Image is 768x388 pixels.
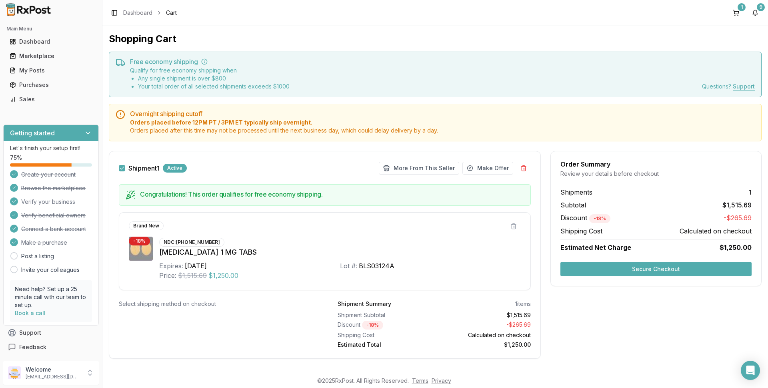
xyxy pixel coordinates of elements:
li: Any single shipment is over $ 800 [138,74,290,82]
div: - $265.69 [438,321,531,330]
div: - 18 % [589,214,610,223]
div: Price: [159,271,176,280]
a: Invite your colleagues [21,266,80,274]
span: Orders placed before 12PM PT / 3PM ET typically ship overnight. [130,119,755,127]
div: BLS03124A [359,261,394,271]
button: 9 [749,6,762,19]
div: Active [163,164,187,173]
p: Let's finish your setup first! [10,144,92,152]
span: Browse the marketplace [21,184,86,192]
div: [MEDICAL_DATA] 1 MG TABS [159,247,521,258]
span: $1,515.69 [722,200,752,210]
img: User avatar [8,366,21,379]
div: 9 [757,3,765,11]
div: [DATE] [185,261,207,271]
div: - 18 % [362,321,383,330]
button: More From This Seller [379,162,459,175]
button: Marketplace [3,50,99,62]
span: Calculated on checkout [680,226,752,236]
h3: Getting started [10,128,55,138]
span: Connect a bank account [21,225,86,233]
button: Support [3,326,99,340]
span: Subtotal [560,200,586,210]
span: Verify beneficial owners [21,211,86,219]
div: Discount [338,321,431,330]
span: Verify your business [21,198,75,206]
div: Purchases [10,81,92,89]
p: Need help? Set up a 25 minute call with our team to set up. [15,285,87,309]
p: Welcome [26,366,81,374]
button: Dashboard [3,35,99,48]
h5: Overnight shipping cutoff [130,111,755,117]
img: Rexulti 1 MG TABS [129,237,153,261]
div: 1 items [515,300,531,308]
span: Feedback [19,343,46,351]
span: Cart [166,9,177,17]
img: RxPost Logo [3,3,54,16]
nav: breadcrumb [123,9,177,17]
a: Dashboard [123,9,152,17]
a: Marketplace [6,49,96,63]
span: Shipping Cost [560,226,602,236]
a: Dashboard [6,34,96,49]
span: $1,250.00 [720,243,752,252]
span: -$265.69 [724,213,752,223]
div: Calculated on checkout [438,331,531,339]
a: Privacy [432,377,451,384]
span: Make Offer [477,164,509,172]
div: Review your details before checkout [560,170,752,178]
div: Select shipping method on checkout [119,300,312,308]
div: Marketplace [10,52,92,60]
div: NDC: [PHONE_NUMBER] [159,238,224,247]
div: $1,250.00 [438,341,531,349]
a: Book a call [15,310,46,316]
span: Discount [560,214,610,222]
div: Brand New [129,221,164,230]
span: $1,250.00 [208,271,238,280]
div: Dashboard [10,38,92,46]
a: Purchases [6,78,96,92]
span: Orders placed after this time may not be processed until the next business day, which could delay... [130,127,755,135]
a: My Posts [6,63,96,78]
h5: Free economy shipping [130,58,755,65]
li: Your total order of all selected shipments exceeds $ 1000 [138,82,290,90]
div: Shipping Cost [338,331,431,339]
div: Expires: [159,261,183,271]
span: Create your account [21,171,76,179]
div: - 18 % [129,237,150,245]
span: Estimated Net Charge [560,243,631,251]
button: Sales [3,93,99,106]
div: 1 [738,3,746,11]
div: Order Summary [560,161,752,167]
a: Post a listing [21,252,54,260]
label: Shipment 1 [128,165,160,171]
div: $1,515.69 [438,311,531,319]
div: Shipment Subtotal [338,311,431,319]
button: Secure Checkout [560,262,752,276]
button: Make Offer [462,162,513,175]
h5: Congratulations! This order qualifies for free economy shipping. [140,191,524,197]
p: [EMAIL_ADDRESS][DOMAIN_NAME] [26,374,81,380]
button: Purchases [3,78,99,91]
h1: Shopping Cart [109,32,762,45]
span: 1 [749,187,752,197]
button: My Posts [3,64,99,77]
div: Lot #: [340,261,357,271]
span: 75 % [10,154,22,162]
div: Open Intercom Messenger [741,361,760,380]
div: Shipment Summary [338,300,391,308]
a: Sales [6,92,96,107]
h2: Main Menu [6,26,96,32]
div: Estimated Total [338,341,431,349]
span: Make a purchase [21,239,67,247]
div: Questions? [702,82,755,90]
button: Feedback [3,340,99,354]
span: Shipments [560,187,592,197]
div: My Posts [10,66,92,74]
div: Sales [10,95,92,103]
span: $1,515.69 [178,271,207,280]
button: 1 [730,6,742,19]
div: Qualify for free economy shipping when [130,66,290,90]
a: Terms [412,377,428,384]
